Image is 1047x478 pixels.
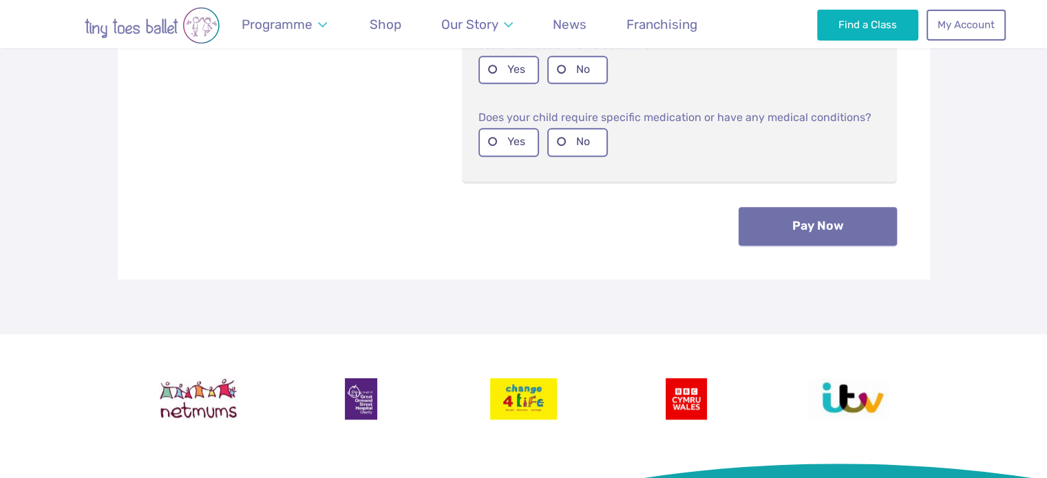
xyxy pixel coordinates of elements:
a: Franchising [620,8,704,41]
span: Our Story [441,17,498,32]
a: Shop [363,8,408,41]
span: News [553,17,586,32]
a: Programme [235,8,334,41]
a: My Account [927,10,1005,40]
button: Pay Now [739,207,897,246]
label: Yes [478,56,539,84]
a: Find a Class [817,10,918,40]
span: Shop [370,17,401,32]
a: News [547,8,593,41]
label: No [547,56,608,84]
p: Does your child require specific medication or have any medical conditions? [478,109,880,125]
label: No [547,128,608,156]
a: Our Story [434,8,519,41]
span: Programme [242,17,313,32]
span: Franchising [626,17,697,32]
img: tiny toes ballet [42,7,262,44]
label: Yes [478,128,539,156]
